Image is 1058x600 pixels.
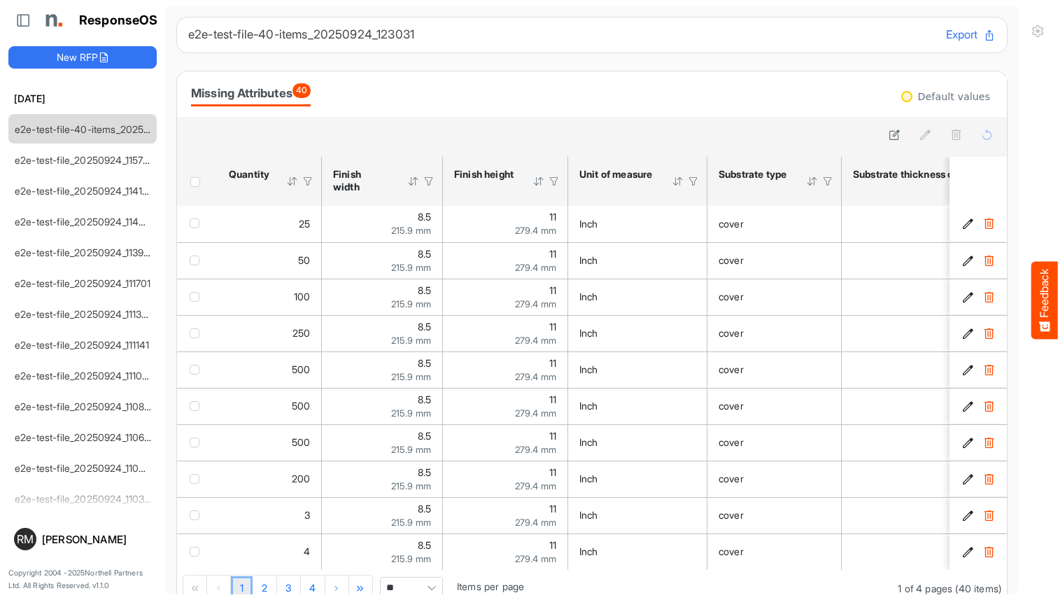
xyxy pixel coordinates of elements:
span: cover [719,327,744,339]
span: 8.5 [418,503,431,515]
span: cover [719,436,744,448]
span: 215.9 mm [391,517,431,528]
span: Inch [579,327,598,339]
span: 8.5 [418,430,431,442]
div: Filter Icon [423,175,435,188]
span: 50 [298,254,310,266]
button: Delete [982,217,996,231]
span: 215.9 mm [391,225,431,236]
td: Inch is template cell Column Header httpsnorthellcomontologiesmapping-rulesmeasurementhasunitofme... [568,351,707,388]
span: 25 [299,218,310,230]
button: Delete [982,545,996,559]
td: 878a6069-b168-4057-8aae-ffe5d9ca6b30 is template cell Column Header [950,242,1010,279]
td: 11 is template cell Column Header httpsnorthellcomontologiesmapping-rulesmeasurementhasfinishsize... [443,279,568,315]
td: 80 is template cell Column Header httpsnorthellcomontologiesmapping-rulesmaterialhasmaterialthick... [842,497,1050,533]
span: 8.5 [418,539,431,551]
button: Feedback [1031,261,1058,339]
div: Quantity [229,168,268,181]
div: Substrate thickness or weight [853,168,996,181]
td: 80 is template cell Column Header httpsnorthellcomontologiesmapping-rulesmaterialhasmaterialthick... [842,279,1050,315]
span: 215.9 mm [391,335,431,346]
span: 1 of 4 pages [898,582,952,594]
td: 11 is template cell Column Header httpsnorthellcomontologiesmapping-rulesmeasurementhasfinishsize... [443,351,568,388]
button: Edit [961,545,975,559]
div: [PERSON_NAME] [42,534,151,545]
span: 279.4 mm [515,298,556,309]
td: cover is template cell Column Header httpsnorthellcomontologiesmapping-rulesmaterialhassubstratem... [707,497,842,533]
span: Inch [579,218,598,230]
td: cover is template cell Column Header httpsnorthellcomontologiesmapping-rulesmaterialhassubstratem... [707,388,842,424]
span: 279.4 mm [515,407,556,419]
span: 11 [549,248,556,260]
span: Inch [579,400,598,412]
td: 11 is template cell Column Header httpsnorthellcomontologiesmapping-rulesmeasurementhasfinishsize... [443,533,568,570]
button: Edit [961,326,975,340]
td: 8d3d71bb-e625-40b0-b3f5-eccb0ef2edbf is template cell Column Header [950,206,1010,242]
span: 8.5 [418,321,431,333]
span: cover [719,218,744,230]
td: 11 is template cell Column Header httpsnorthellcomontologiesmapping-rulesmeasurementhasfinishsize... [443,461,568,497]
td: Inch is template cell Column Header httpsnorthellcomontologiesmapping-rulesmeasurementhasunitofme... [568,242,707,279]
button: Edit [961,508,975,522]
span: Pagerdropdown [380,577,443,599]
td: ca943104-74eb-477d-a136-3f9567ee8c64 is template cell Column Header [950,351,1010,388]
div: Filter Icon [302,175,314,188]
span: 8.5 [418,357,431,369]
td: cover is template cell Column Header httpsnorthellcomontologiesmapping-rulesmaterialhassubstratem... [707,351,842,388]
td: 11 is template cell Column Header httpsnorthellcomontologiesmapping-rulesmeasurementhasfinishsize... [443,388,568,424]
td: 25 is template cell Column Header httpsnorthellcomontologiesmapping-rulesorderhasquantity [218,206,322,242]
span: 8.5 [418,466,431,478]
img: Northell [38,6,66,34]
div: Filter Icon [548,175,560,188]
span: 215.9 mm [391,553,431,564]
a: e2e-test-file_20250924_111701 [15,277,151,289]
td: 250 is template cell Column Header httpsnorthellcomontologiesmapping-rulesorderhasquantity [218,315,322,351]
td: checkbox [177,424,218,461]
td: 8.5 is template cell Column Header httpsnorthellcomontologiesmapping-rulesmeasurementhasfinishsiz... [322,351,443,388]
button: Edit [961,472,975,486]
a: e2e-test-file-40-items_20250924_123031 [15,123,202,135]
td: 80 is template cell Column Header httpsnorthellcomontologiesmapping-rulesmaterialhasmaterialthick... [842,461,1050,497]
div: Filter Icon [687,175,700,188]
button: Delete [982,508,996,522]
button: Delete [982,326,996,340]
a: e2e-test-file_20250924_111359 [15,308,153,320]
p: Copyright 2004 - 2025 Northell Partners Ltd. All Rights Reserved. v 1.1.0 [8,567,157,592]
span: 11 [549,284,556,296]
span: 279.4 mm [515,480,556,491]
button: Edit [961,363,975,377]
span: 279.4 mm [515,371,556,382]
span: 215.9 mm [391,371,431,382]
td: Inch is template cell Column Header httpsnorthellcomontologiesmapping-rulesmeasurementhasunitofme... [568,388,707,424]
span: 215.9 mm [391,407,431,419]
a: e2e-test-file_20250924_113916 [15,246,153,258]
div: Finish width [333,168,389,193]
div: Finish height [454,168,514,181]
a: e2e-test-file_20250924_111033 [15,370,154,382]
span: Inch [579,291,598,302]
span: Inch [579,254,598,266]
span: cover [719,509,744,521]
span: 8.5 [418,393,431,405]
div: Filter Icon [821,175,834,188]
span: 4 [304,545,310,557]
td: 8.5 is template cell Column Header httpsnorthellcomontologiesmapping-rulesmeasurementhasfinishsiz... [322,242,443,279]
button: Delete [982,399,996,413]
td: 500 is template cell Column Header httpsnorthellcomontologiesmapping-rulesorderhasquantity [218,424,322,461]
td: cover is template cell Column Header httpsnorthellcomontologiesmapping-rulesmaterialhassubstratem... [707,279,842,315]
td: 11 is template cell Column Header httpsnorthellcomontologiesmapping-rulesmeasurementhasfinishsize... [443,315,568,351]
a: e2e-test-file_20250924_115731 [15,154,153,166]
td: 80 is template cell Column Header httpsnorthellcomontologiesmapping-rulesmaterialhasmaterialthick... [842,533,1050,570]
span: 11 [549,393,556,405]
a: e2e-test-file_20250924_110803 [15,400,157,412]
td: 11 is template cell Column Header httpsnorthellcomontologiesmapping-rulesmeasurementhasfinishsize... [443,242,568,279]
span: 11 [549,539,556,551]
span: cover [719,473,744,484]
a: e2e-test-file_20250924_114134 [15,185,155,197]
td: 80 is template cell Column Header httpsnorthellcomontologiesmapping-rulesmaterialhasmaterialthick... [842,351,1050,388]
td: 8.5 is template cell Column Header httpsnorthellcomontologiesmapping-rulesmeasurementhasfinishsiz... [322,388,443,424]
span: 8.5 [418,248,431,260]
a: e2e-test-file_20250924_110646 [15,431,157,443]
td: 88c00ef4-2e0b-4754-9d29-4f6a7edf3d2a is template cell Column Header [950,461,1010,497]
button: Edit [961,217,975,231]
